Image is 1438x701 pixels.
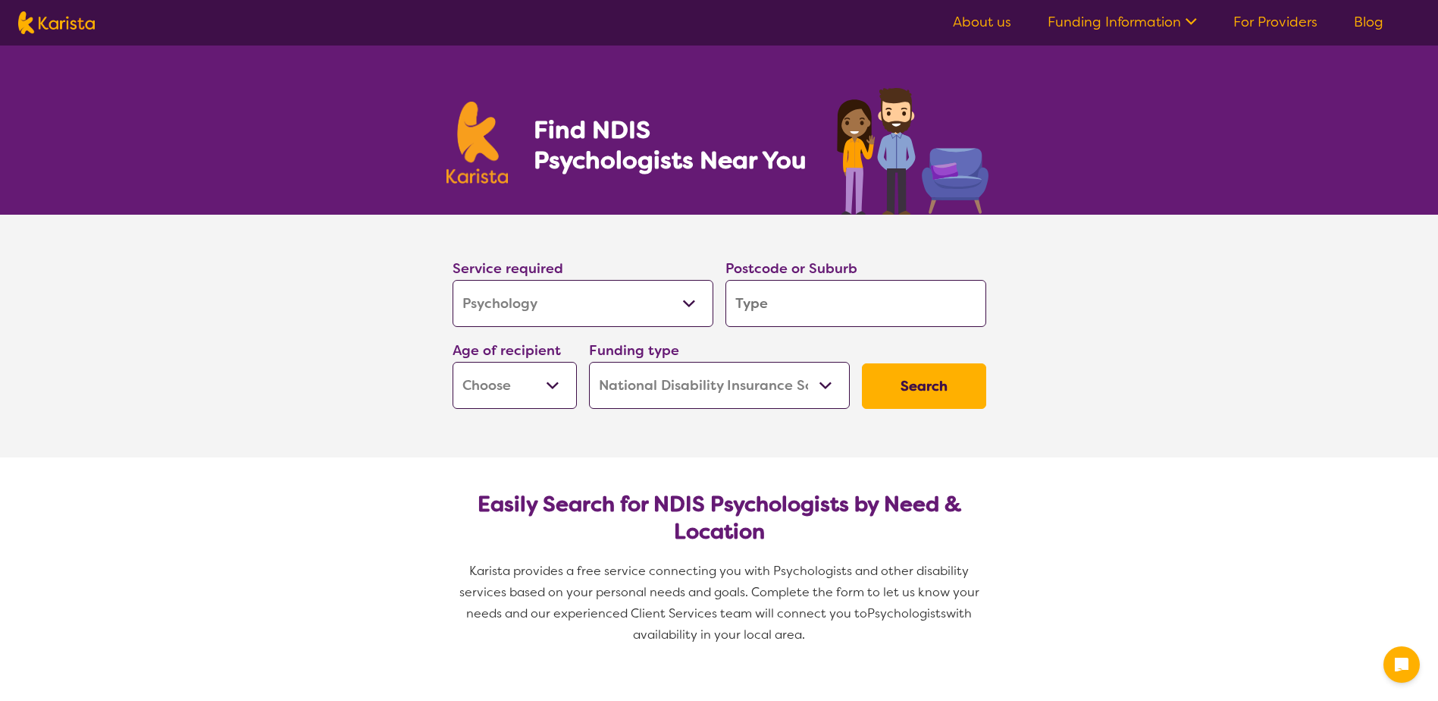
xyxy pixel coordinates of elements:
[589,341,679,360] label: Funding type
[534,115,814,175] h1: Find NDIS Psychologists Near You
[725,259,857,278] label: Postcode or Suburb
[18,11,95,34] img: Karista logo
[867,605,946,621] span: Psychologists
[453,341,561,360] label: Age of recipient
[446,102,509,184] img: Karista logo
[1354,13,1383,31] a: Blog
[862,363,986,409] button: Search
[832,82,992,215] img: psychology
[1048,13,1197,31] a: Funding Information
[953,13,1011,31] a: About us
[465,491,974,545] h2: Easily Search for NDIS Psychologists by Need & Location
[459,563,982,621] span: Karista provides a free service connecting you with Psychologists and other disability services b...
[1233,13,1317,31] a: For Providers
[725,280,986,327] input: Type
[453,259,563,278] label: Service required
